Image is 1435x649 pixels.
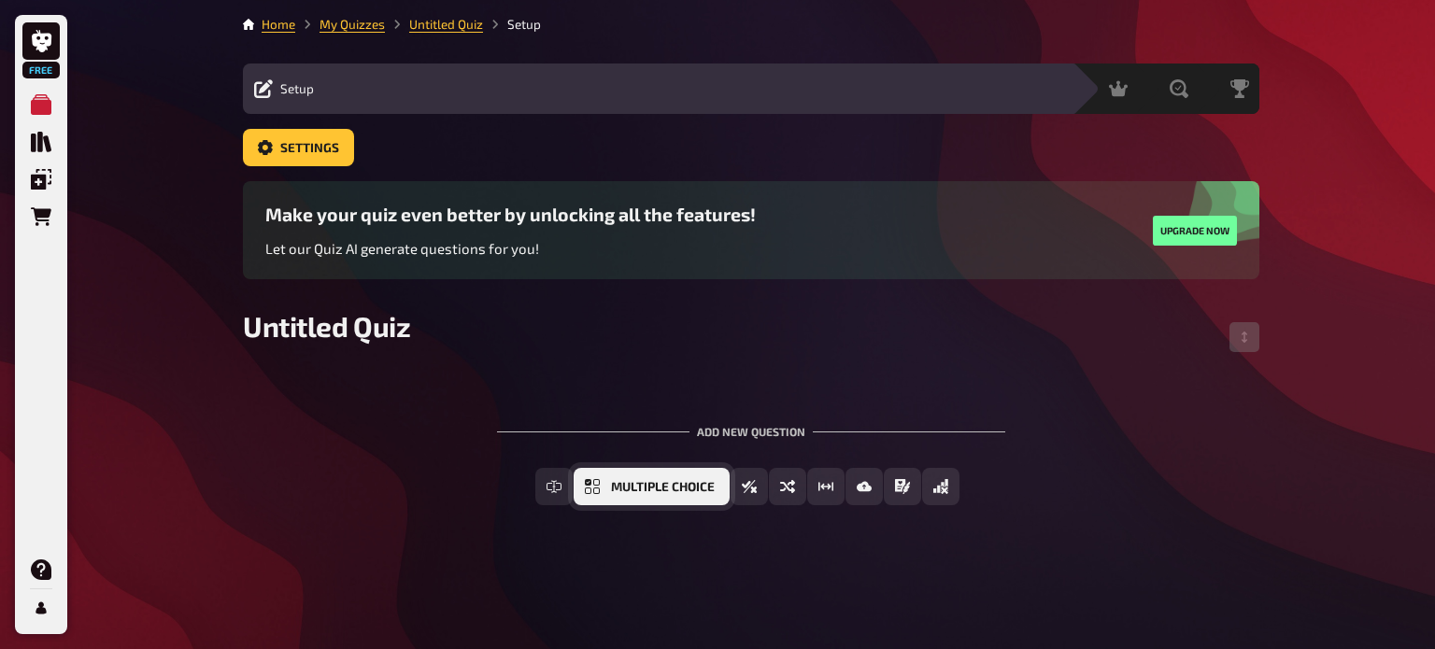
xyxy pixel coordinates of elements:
button: Change Order [1229,322,1259,352]
li: Untitled Quiz [385,15,483,34]
li: Home [262,15,295,34]
button: Free Text Input [535,468,573,505]
button: Offline Question [922,468,959,505]
button: Settings [243,129,354,166]
span: Setup [280,81,314,96]
button: True / False [731,468,768,505]
button: Image Answer [845,468,883,505]
button: Prose (Long text) [884,468,921,505]
span: Settings [280,142,339,155]
li: My Quizzes [295,15,385,34]
div: Add new question [497,395,1005,453]
a: My Quizzes [320,17,385,32]
span: Untitled Quiz [243,309,410,343]
h3: Make your quiz even better by unlocking all the features! [265,204,756,225]
span: Free [24,64,58,76]
button: Multiple Choice [574,468,730,505]
button: Estimation Question [807,468,845,505]
span: Let our Quiz AI generate questions for you! [265,240,539,257]
li: Setup [483,15,541,34]
a: Home [262,17,295,32]
button: Upgrade now [1153,216,1237,246]
a: Untitled Quiz [409,17,483,32]
span: Multiple Choice [611,481,715,494]
button: Sorting Question [769,468,806,505]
